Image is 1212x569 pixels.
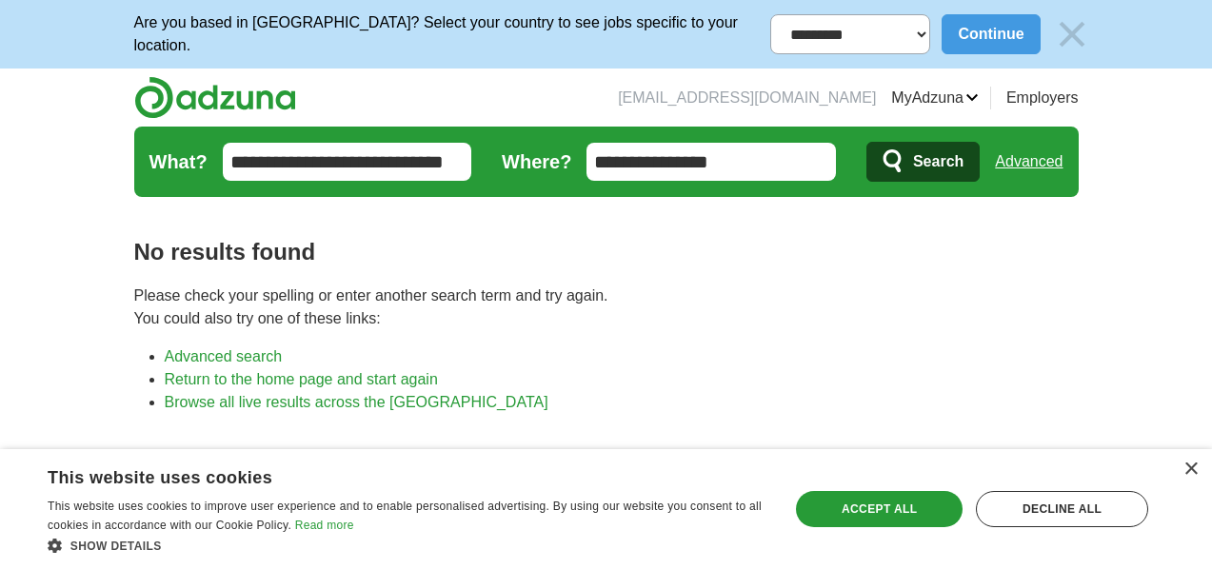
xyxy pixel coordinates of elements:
p: Please check your spelling or enter another search term and try again. You could also try one of ... [134,284,1079,330]
a: Employers [1006,87,1079,109]
div: Close [1183,462,1198,477]
span: Show details [70,540,162,553]
a: Advanced search [165,348,283,364]
a: Advanced [995,143,1063,181]
a: Return to the home page and start again [165,371,438,387]
div: Decline all [976,491,1148,527]
div: Show details [48,536,767,555]
label: Where? [502,147,571,176]
img: Adzuna logo [134,76,296,119]
h1: No results found [134,235,1079,269]
label: What? [149,147,208,176]
div: This website uses cookies [48,461,720,489]
span: This website uses cookies to improve user experience and to enable personalised advertising. By u... [48,500,762,532]
p: Are you based in [GEOGRAPHIC_DATA]? Select your country to see jobs specific to your location. [134,11,771,57]
a: MyAdzuna [891,87,979,109]
span: Search [913,143,964,181]
a: Browse all live results across the [GEOGRAPHIC_DATA] [165,394,548,410]
img: icon_close_no_bg.svg [1052,14,1092,54]
button: Continue [942,14,1040,54]
button: Search [866,142,980,182]
li: [EMAIL_ADDRESS][DOMAIN_NAME] [618,87,876,109]
div: Accept all [796,491,963,527]
a: Read more, opens a new window [295,519,354,532]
